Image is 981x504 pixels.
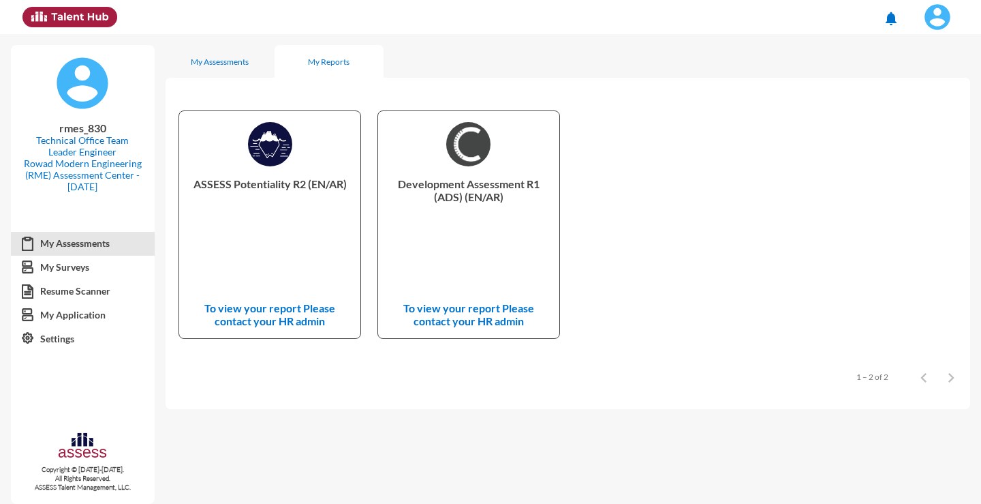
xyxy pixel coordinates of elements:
mat-icon: notifications [883,10,899,27]
img: c18e5490-1be3-11ed-ac5f-1d8f5a949683_ASSESS%20Potentiality%20R2 [248,122,292,166]
a: My Surveys [11,255,155,280]
p: To view your report Please contact your HR admin [190,301,349,327]
p: Copyright © [DATE]-[DATE]. All Rights Reserved. ASSESS Talent Management, LLC. [11,465,155,492]
a: My Assessments [11,231,155,256]
img: b25e5850-a909-11ec-bfa0-69f8d1d8e64b_Development%20Assessment%20R1%20(ADS) [446,122,490,166]
img: default%20profile%20image.svg [55,56,110,110]
p: ASSESS Potentiality R2 (EN/AR) [190,177,349,232]
a: Resume Scanner [11,279,155,303]
p: To view your report Please contact your HR admin [389,301,548,327]
img: assesscompany-logo.png [57,431,108,462]
a: Settings [11,327,155,351]
button: Next page [937,363,965,390]
p: rmes_830 [22,121,144,134]
div: My Reports [308,57,349,67]
a: My Application [11,303,155,327]
div: My Assessments [191,57,249,67]
div: 1 – 2 of 2 [856,372,888,382]
p: Technical Office Team Leader Engineer [22,134,144,158]
button: Previous page [910,363,937,390]
p: Development Assessment R1 (ADS) (EN/AR) [389,177,548,232]
p: Rowad Modern Engineering (RME) Assessment Center - [DATE] [22,158,144,192]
